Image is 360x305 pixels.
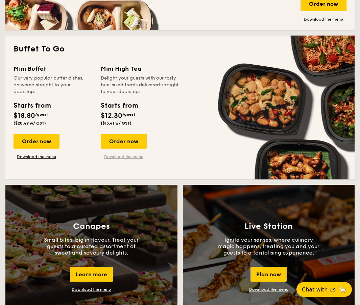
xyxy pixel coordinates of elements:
[14,154,59,159] a: Download the menu
[14,121,46,126] span: ($20.49 w/ GST)
[250,267,287,282] div: Plan now
[338,286,346,293] span: 🦙
[302,286,336,293] span: Chat with us
[41,237,142,256] p: Small bites, big in flavour. Treat your guests to a curated assortment of sweet and savoury delig...
[101,154,147,159] a: Download the menu
[101,121,131,126] span: ($13.41 w/ GST)
[218,237,319,256] p: Ignite your senses, where culinary magic happens, treating you and your guests to a tantalising e...
[296,282,352,297] button: Chat with us🦙
[73,222,110,231] h3: Canapes
[14,134,59,149] div: Order now
[14,75,93,95] div: Our very popular buffet dishes, delivered straight to your doorstep.
[101,134,147,149] div: Order now
[101,75,180,95] div: Delight your guests with our tasty bite-sized treats delivered straight to your doorstep.
[14,101,50,111] div: Starts from
[249,287,288,292] a: Download the menu
[14,112,35,120] span: $18.80
[101,101,138,111] div: Starts from
[101,64,180,73] div: Mini High Tea
[14,44,346,55] h2: Buffet To Go
[101,112,122,120] span: $12.30
[244,222,293,231] h3: Live Station
[301,17,346,22] a: Download the menu
[70,267,113,282] div: Learn more
[14,64,93,73] div: Mini Buffet
[72,287,111,292] a: Download the menu
[122,112,135,117] span: /guest
[35,112,48,117] span: /guest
